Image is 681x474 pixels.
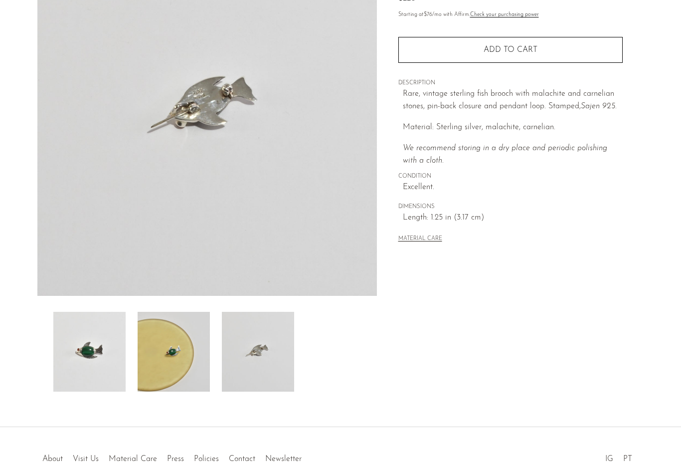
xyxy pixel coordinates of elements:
[398,172,623,181] span: CONDITION
[222,312,294,392] img: Malachite Carnelian Fish Brooch
[138,312,210,392] img: Malachite Carnelian Fish Brooch
[398,37,623,63] button: Add to cart
[398,203,623,212] span: DIMENSIONS
[581,102,617,110] em: Sajen 925.
[109,455,157,463] a: Material Care
[470,12,539,17] a: Check your purchasing power - Learn more about Affirm Financing (opens in modal)
[229,455,255,463] a: Contact
[37,447,307,466] ul: Quick links
[424,12,432,17] span: $76
[53,312,126,392] img: Malachite Carnelian Fish Brooch
[73,455,99,463] a: Visit Us
[484,46,537,54] span: Add to cart
[403,88,623,113] p: Rare, vintage sterling fish brooch with malachite and carnelian stones, pin-back closure and pend...
[403,181,623,194] span: Excellent.
[623,455,632,463] a: PT
[167,455,184,463] a: Press
[398,236,442,243] button: MATERIAL CARE
[398,10,623,19] p: Starting at /mo with Affirm.
[42,455,63,463] a: About
[605,455,613,463] a: IG
[403,212,623,225] span: Length: 1.25 in (3.17 cm)
[600,447,637,466] ul: Social Medias
[403,144,607,165] i: We recommend storing in a dry place and periodic polishing with a cloth.
[398,79,623,88] span: DESCRIPTION
[194,455,219,463] a: Policies
[403,121,623,134] p: Material: Sterling silver, malachite, carnelian.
